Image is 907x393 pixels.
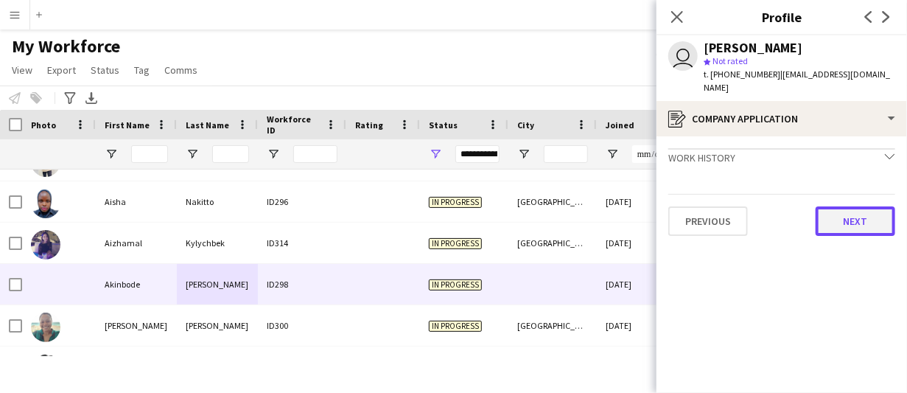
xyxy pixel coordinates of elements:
[31,230,60,260] img: Aizhamal Kylychbek
[47,63,76,77] span: Export
[91,63,119,77] span: Status
[267,147,280,161] button: Open Filter Menu
[186,147,199,161] button: Open Filter Menu
[6,60,38,80] a: View
[83,89,100,107] app-action-btn: Export XLSX
[508,305,597,346] div: [GEOGRAPHIC_DATA]
[96,223,177,263] div: Aizhamal
[177,223,258,263] div: Kylychbek
[105,147,118,161] button: Open Filter Menu
[429,321,482,332] span: In progress
[96,305,177,346] div: [PERSON_NAME]
[668,206,748,236] button: Previous
[429,147,442,161] button: Open Filter Menu
[597,347,685,387] div: [DATE]
[429,119,458,131] span: Status
[258,264,346,305] div: ID298
[816,206,895,236] button: Next
[85,60,125,80] a: Status
[12,35,120,58] span: My Workforce
[31,313,60,342] img: Ako Marie Terese
[429,279,482,291] span: In progress
[597,305,685,346] div: [DATE]
[96,264,177,305] div: Akinbode
[544,145,588,163] input: City Filter Input
[712,55,748,66] span: Not rated
[508,223,597,263] div: [GEOGRAPHIC_DATA]
[31,354,60,383] img: Alejandro De leon
[164,63,197,77] span: Comms
[177,264,258,305] div: [PERSON_NAME]
[632,145,676,163] input: Joined Filter Input
[177,347,258,387] div: De [PERSON_NAME]
[258,347,346,387] div: ID690
[267,114,320,136] span: Workforce ID
[12,63,32,77] span: View
[258,305,346,346] div: ID300
[597,223,685,263] div: [DATE]
[355,119,383,131] span: Rating
[597,181,685,222] div: [DATE]
[517,119,534,131] span: City
[656,7,907,27] h3: Profile
[606,119,634,131] span: Joined
[704,41,802,55] div: [PERSON_NAME]
[258,223,346,263] div: ID314
[61,89,79,107] app-action-btn: Advanced filters
[508,347,597,387] div: [GEOGRAPHIC_DATA]
[31,119,56,131] span: Photo
[128,60,155,80] a: Tag
[606,147,619,161] button: Open Filter Menu
[177,181,258,222] div: Nakitto
[131,145,168,163] input: First Name Filter Input
[186,119,229,131] span: Last Name
[704,69,890,93] span: | [EMAIL_ADDRESS][DOMAIN_NAME]
[212,145,249,163] input: Last Name Filter Input
[656,101,907,136] div: Company application
[704,69,780,80] span: t. [PHONE_NUMBER]
[517,147,530,161] button: Open Filter Menu
[41,60,82,80] a: Export
[597,264,685,305] div: [DATE]
[158,60,203,80] a: Comms
[508,181,597,222] div: [GEOGRAPHIC_DATA]
[105,119,150,131] span: First Name
[429,238,482,249] span: In progress
[293,145,337,163] input: Workforce ID Filter Input
[31,189,60,218] img: Aisha Nakitto
[429,197,482,208] span: In progress
[668,148,895,164] div: Work history
[96,181,177,222] div: Aisha
[258,181,346,222] div: ID296
[134,63,150,77] span: Tag
[177,305,258,346] div: [PERSON_NAME]
[96,347,177,387] div: [PERSON_NAME]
